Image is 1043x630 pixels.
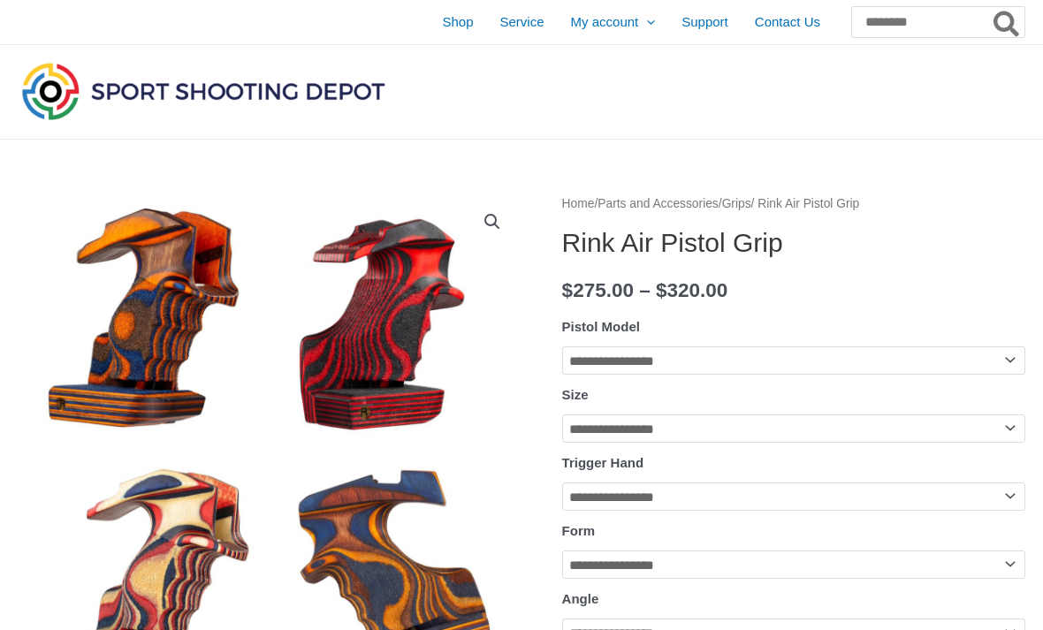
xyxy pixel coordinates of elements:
h1: Rink Air Pistol Grip [562,227,1025,259]
label: Angle [562,591,599,606]
label: Trigger Hand [562,455,644,470]
nav: Breadcrumb [562,193,1025,216]
bdi: 320.00 [656,279,727,301]
bdi: 275.00 [562,279,634,301]
label: Form [562,523,596,538]
span: – [639,279,651,301]
label: Size [562,387,589,402]
span: $ [656,279,667,301]
a: View full-screen image gallery [476,206,508,238]
a: Home [562,197,595,210]
a: Parts and Accessories [598,197,719,210]
a: Grips [722,197,751,210]
span: $ [562,279,574,301]
img: Sport Shooting Depot [18,58,389,124]
label: Pistol Model [562,319,640,334]
button: Search [990,7,1024,37]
